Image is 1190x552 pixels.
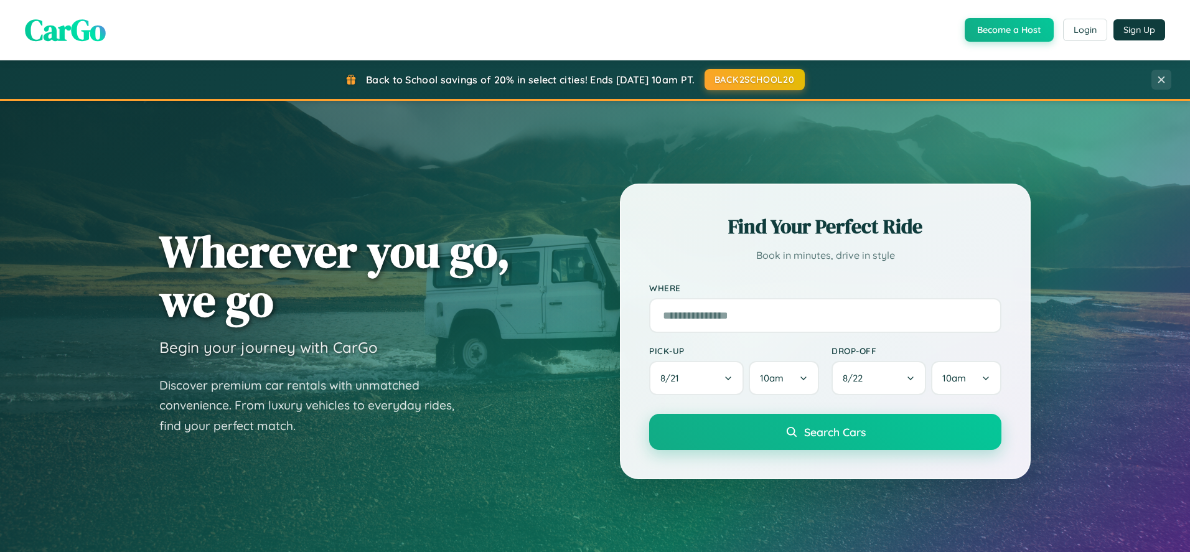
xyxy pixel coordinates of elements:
[649,414,1001,450] button: Search Cars
[1063,19,1107,41] button: Login
[649,246,1001,264] p: Book in minutes, drive in style
[159,227,510,325] h1: Wherever you go, we go
[760,372,784,384] span: 10am
[843,372,869,384] span: 8 / 22
[660,372,685,384] span: 8 / 21
[832,361,926,395] button: 8/22
[705,69,805,90] button: BACK2SCHOOL20
[832,345,1001,356] label: Drop-off
[159,375,471,436] p: Discover premium car rentals with unmatched convenience. From luxury vehicles to everyday rides, ...
[942,372,966,384] span: 10am
[804,425,866,439] span: Search Cars
[649,361,744,395] button: 8/21
[25,9,106,50] span: CarGo
[159,338,378,357] h3: Begin your journey with CarGo
[649,283,1001,293] label: Where
[366,73,695,86] span: Back to School savings of 20% in select cities! Ends [DATE] 10am PT.
[965,18,1054,42] button: Become a Host
[1113,19,1165,40] button: Sign Up
[649,213,1001,240] h2: Find Your Perfect Ride
[931,361,1001,395] button: 10am
[749,361,819,395] button: 10am
[649,345,819,356] label: Pick-up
